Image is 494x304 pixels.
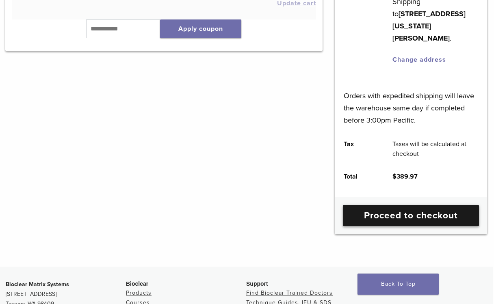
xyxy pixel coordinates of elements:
th: Tax [335,133,383,165]
a: Back To Top [357,274,439,295]
td: Taxes will be calculated at checkout [383,133,487,165]
bdi: 389.97 [392,172,418,181]
a: Find Bioclear Trained Doctors [246,289,333,296]
span: Bioclear [126,280,148,287]
button: Apply coupon [160,19,241,38]
strong: Bioclear Matrix Systems [6,281,69,288]
th: Total [335,165,383,188]
a: Products [126,289,152,296]
a: Change address [392,56,446,64]
a: Proceed to checkout [343,205,479,226]
span: Support [246,280,268,287]
p: Orders with expedited shipping will leave the warehouse same day if completed before 3:00pm Pacific. [344,78,478,126]
span: $ [392,172,396,181]
strong: [STREET_ADDRESS][US_STATE][PERSON_NAME] [392,9,466,43]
